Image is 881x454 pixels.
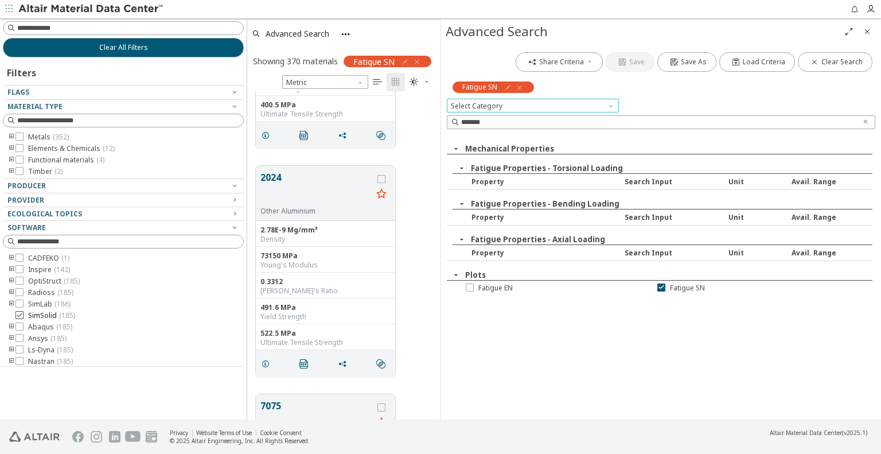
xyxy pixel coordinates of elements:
button: PDF Download [294,352,318,375]
div: Property [460,177,622,187]
img: Altair Engineering [9,432,60,442]
span: ( 185 ) [59,311,75,320]
i: toogle group [7,346,15,355]
div: Search Input [625,212,726,222]
button: Fatigue Properties - Axial Loading [471,234,605,245]
span: ( 185 ) [56,322,72,332]
button: Flags [3,86,244,99]
button: Clear All Filters [3,38,244,57]
button: Provider [3,193,244,207]
button: Favorite [372,414,391,432]
button: Share [333,124,357,147]
button: 2024 [260,170,372,207]
span: Share Criteria [539,57,584,67]
button: Producer [3,179,244,193]
div: Avail. Range [792,248,872,258]
button: Details [256,352,280,375]
i: toogle group [7,288,15,297]
button: Close [453,163,471,173]
i: toogle group [7,323,15,332]
div: Property [460,212,622,222]
span: Save As [681,57,707,67]
span: SimSolid [28,311,75,320]
button: Share Criteria [516,52,603,72]
button: Share [333,352,357,375]
div: (v2025.1) [770,429,867,437]
i: toogle group [7,167,15,176]
div: 522.5 MPa [260,329,391,338]
i:  [410,77,419,87]
span: Functional materials [28,156,104,165]
span: CADFEKO [28,254,69,263]
div: Other Aluminium [260,207,372,216]
div: Advanced Search [446,22,840,41]
button: Similar search [371,124,395,147]
div: [PERSON_NAME]'s Ratio [260,286,391,296]
span: ( 1 ) [61,253,69,263]
i:  [376,131,385,140]
button: Close [453,234,471,245]
div: Unit System [282,75,368,89]
i: toogle group [7,300,15,309]
i:  [373,77,382,87]
i: toogle group [7,156,15,165]
span: Producer [7,181,46,191]
span: Inspire [28,265,70,274]
div: Avail. Range [792,177,872,187]
span: Radioss [28,288,73,297]
button: Theme [405,73,435,91]
span: ( 142 ) [54,265,70,274]
div: 491.6 MPa [260,303,391,312]
div: Ultimate Tensile Strength [260,110,391,119]
button: Fatigue Properties - Torsional Loading [471,163,623,173]
div: Unit [728,177,789,187]
div: Search Input [625,248,726,258]
i:  [299,131,309,140]
span: Elements & Chemicals [28,144,115,153]
button: Tile View [387,73,405,91]
span: ( 4 ) [96,155,104,165]
button: Full Screen [840,22,858,41]
i: toogle group [7,334,15,343]
span: ( 185 ) [64,276,80,286]
button: Details [256,124,280,147]
div: Density [260,235,391,244]
span: Metals [28,133,69,142]
button: Clear Search [798,52,872,72]
span: Select Category [447,99,619,112]
button: 7075 [260,399,372,435]
button: Favorite [372,185,391,204]
span: Timber [28,167,63,176]
div: Unit [728,248,789,258]
div: Showing 370 materials [253,56,338,67]
img: Altair Material Data Center [18,3,165,15]
i:  [376,359,385,368]
a: Privacy [170,429,188,437]
button: Material Type [3,100,244,114]
span: Load Criteria [743,57,785,67]
div: Search Input [625,177,726,187]
i: toogle group [7,357,15,366]
span: OptiStruct [28,277,80,286]
span: SimLab [28,300,71,309]
span: Material Type [7,102,63,111]
span: ( 185 ) [50,333,67,343]
i: toogle group [7,254,15,263]
span: Ls-Dyna [28,346,73,355]
span: Provider [7,195,44,205]
span: Software [7,223,46,232]
span: Abaqus [28,323,72,332]
span: Flags [7,87,29,97]
span: Ecological Topics [7,209,82,219]
button: Save As [657,52,716,72]
span: Nastran [28,357,73,366]
div: Unit [728,212,789,222]
i: toogle group [7,133,15,142]
button: Close [453,199,471,209]
div: 0.3312 [260,277,391,286]
i: toogle group [7,144,15,153]
button: Load Criteria [719,52,795,72]
span: ( 12 ) [103,143,115,153]
button: PDF Download [294,124,318,147]
div: 400.5 MPa [260,100,391,110]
